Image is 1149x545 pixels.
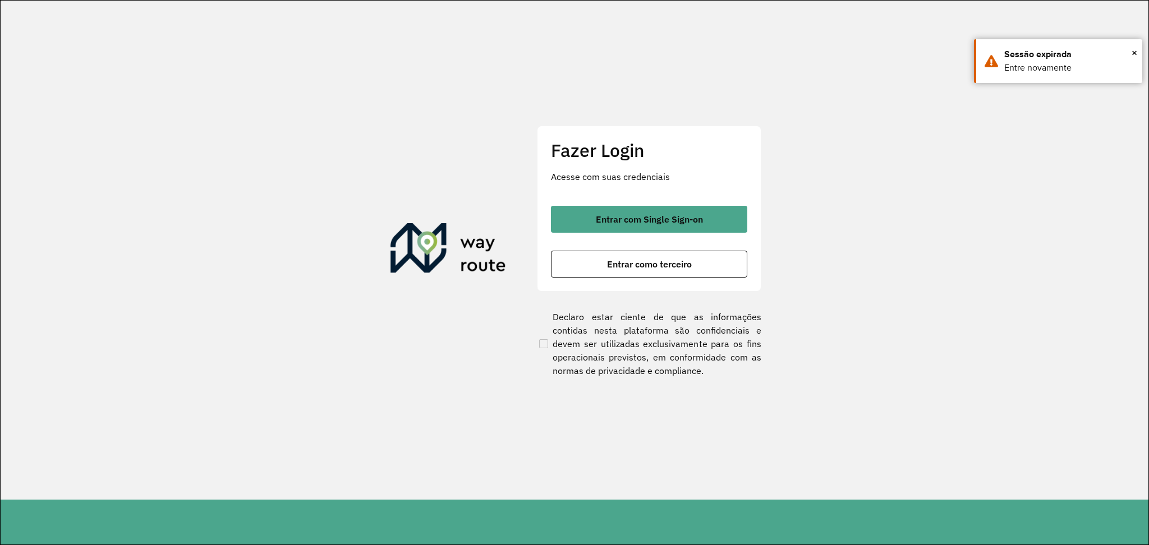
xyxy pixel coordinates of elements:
[537,310,761,377] label: Declaro estar ciente de que as informações contidas nesta plataforma são confidenciais e devem se...
[1132,44,1137,61] button: Close
[551,206,747,233] button: button
[390,223,506,277] img: Roteirizador AmbevTech
[607,260,692,269] span: Entrar como terceiro
[1004,48,1134,61] div: Sessão expirada
[551,140,747,161] h2: Fazer Login
[596,215,703,224] span: Entrar com Single Sign-on
[1132,44,1137,61] span: ×
[1004,61,1134,75] div: Entre novamente
[551,251,747,278] button: button
[551,170,747,183] p: Acesse com suas credenciais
